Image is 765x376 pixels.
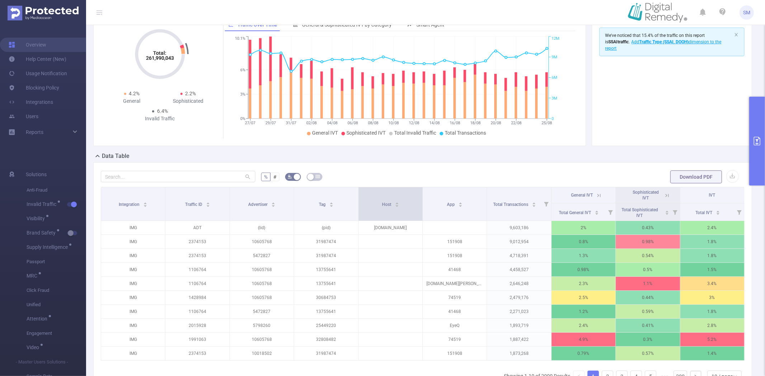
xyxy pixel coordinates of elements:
[388,121,399,125] tspan: 10/08
[616,235,680,249] p: 0.98%
[265,121,276,125] tspan: 29/07
[101,347,165,360] p: IMG
[409,121,419,125] tspan: 12/08
[165,347,229,360] p: 2374153
[264,174,268,180] span: %
[616,305,680,318] p: 0.59%
[670,203,680,221] i: Filter menu
[716,209,720,214] div: Sort
[552,277,615,290] p: 2.3%
[423,291,487,304] p: 74519
[487,235,551,249] p: 9,012,954
[491,121,501,125] tspan: 20/08
[143,201,147,206] div: Sort
[595,212,599,214] i: icon: caret-down
[458,201,463,206] div: Sort
[230,221,294,235] p: {lid}
[609,39,629,44] b: SSAI traffic
[230,235,294,249] p: 10605768
[165,277,229,290] p: 1106764
[542,121,552,125] tspan: 25/08
[680,291,744,304] p: 3%
[595,209,599,212] i: icon: caret-up
[271,201,275,203] i: icon: caret-up
[487,221,551,235] p: 9,603,186
[532,201,536,203] i: icon: caret-up
[552,96,557,101] tspan: 3M
[552,76,557,80] tspan: 6M
[271,201,275,206] div: Sort
[273,174,277,180] span: #
[143,204,147,206] i: icon: caret-down
[319,202,327,207] span: Tag
[487,305,551,318] p: 2,271,023
[165,305,229,318] p: 1106764
[27,326,86,341] span: Engagement
[734,33,738,37] i: icon: close
[206,201,210,206] div: Sort
[129,91,140,96] span: 4.2%
[307,121,317,125] tspan: 02/08
[230,319,294,332] p: 5798260
[459,204,463,206] i: icon: caret-down
[165,291,229,304] p: 1428984
[552,291,615,304] p: 2.5%
[639,39,689,44] b: Traffic Type (SSAI, DOOH)
[9,95,53,109] a: Integrations
[552,37,559,41] tspan: 12M
[552,249,615,262] p: 1.3%
[429,121,440,125] tspan: 14/08
[680,319,744,332] p: 2.8%
[680,263,744,276] p: 1.5%
[165,235,229,249] p: 2374153
[101,305,165,318] p: IMG
[288,174,292,179] i: icon: bg-colors
[327,121,337,125] tspan: 04/08
[680,221,744,235] p: 2.4%
[294,277,358,290] p: 13755641
[245,121,255,125] tspan: 27/07
[665,209,669,214] div: Sort
[395,201,399,206] div: Sort
[27,273,40,278] span: MRC
[541,187,551,221] i: Filter menu
[368,121,378,125] tspan: 08/08
[552,116,554,121] tspan: 0
[230,277,294,290] p: 10605768
[294,333,358,346] p: 32808482
[633,190,659,201] span: Sophisticated IVT
[27,202,59,207] span: Invalid Traffic
[445,130,486,136] span: Total Transactions
[27,298,86,312] span: Unified
[230,291,294,304] p: 10605768
[487,291,551,304] p: 2,479,176
[101,291,165,304] p: IMG
[143,201,147,203] i: icon: caret-up
[487,263,551,276] p: 4,458,527
[493,202,529,207] span: Total Transactions
[294,291,358,304] p: 30684753
[9,38,46,52] a: Overview
[132,115,188,122] div: Invalid Traffic
[119,202,141,207] span: Integration
[552,221,615,235] p: 2%
[680,347,744,360] p: 1.4%
[395,204,399,206] i: icon: caret-down
[552,319,615,332] p: 2.4%
[165,333,229,346] p: 1991063
[470,121,481,125] tspan: 18/08
[423,263,487,276] p: 41468
[605,39,722,51] span: Add dimension to the report
[532,201,536,206] div: Sort
[487,319,551,332] p: 1,893,719
[271,204,275,206] i: icon: caret-down
[616,277,680,290] p: 1.1%
[423,319,487,332] p: EyeQ
[450,121,460,125] tspan: 16/08
[26,167,47,182] span: Solutions
[680,249,744,262] p: 1.8%
[423,333,487,346] p: 74519
[552,55,557,59] tspan: 9M
[423,277,487,290] p: [DOMAIN_NAME][PERSON_NAME]
[27,216,47,221] span: Visibility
